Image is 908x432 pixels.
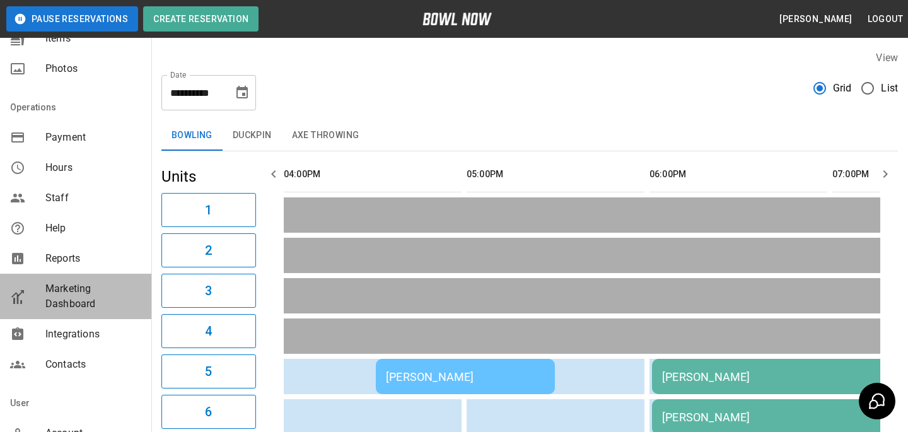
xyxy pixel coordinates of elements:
[863,8,908,31] button: Logout
[45,160,141,175] span: Hours
[467,156,644,192] th: 05:00PM
[45,190,141,206] span: Staff
[161,314,256,348] button: 4
[161,233,256,267] button: 2
[881,81,898,96] span: List
[45,221,141,236] span: Help
[205,402,212,422] h6: 6
[422,13,492,25] img: logo
[45,61,141,76] span: Photos
[161,274,256,308] button: 3
[45,31,141,46] span: Items
[45,357,141,372] span: Contacts
[161,193,256,227] button: 1
[649,156,827,192] th: 06:00PM
[205,240,212,260] h6: 2
[45,251,141,266] span: Reports
[230,80,255,105] button: Choose date, selected date is Aug 22, 2025
[161,120,223,151] button: Bowling
[205,321,212,341] h6: 4
[284,156,462,192] th: 04:00PM
[6,6,138,32] button: Pause Reservations
[143,6,259,32] button: Create Reservation
[223,120,282,151] button: Duckpin
[161,120,898,151] div: inventory tabs
[205,361,212,382] h6: 5
[833,81,852,96] span: Grid
[45,281,141,312] span: Marketing Dashboard
[876,52,898,64] label: View
[161,354,256,388] button: 5
[45,327,141,342] span: Integrations
[282,120,370,151] button: Axe Throwing
[45,130,141,145] span: Payment
[774,8,857,31] button: [PERSON_NAME]
[161,166,256,187] h5: Units
[205,200,212,220] h6: 1
[161,395,256,429] button: 6
[205,281,212,301] h6: 3
[386,370,545,383] div: [PERSON_NAME]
